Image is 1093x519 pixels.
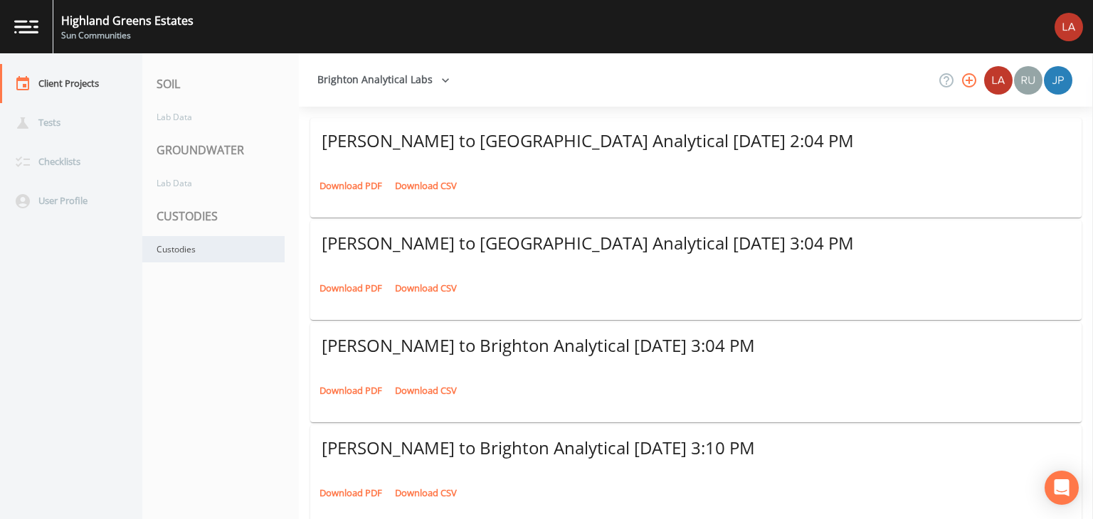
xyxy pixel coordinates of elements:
[322,437,1070,459] div: [PERSON_NAME] to Brighton Analytical [DATE] 3:10 PM
[142,130,299,170] div: GROUNDWATER
[316,277,386,299] a: Download PDF
[1043,66,1073,95] div: Joshua gere Paul
[322,334,1070,357] div: [PERSON_NAME] to Brighton Analytical [DATE] 3:04 PM
[142,236,285,262] a: Custodies
[142,170,285,196] a: Lab Data
[316,482,386,504] a: Download PDF
[984,66,1013,95] img: bd2ccfa184a129701e0c260bc3a09f9b
[316,175,386,197] a: Download PDF
[142,104,285,130] a: Lab Data
[1044,66,1072,95] img: 41241ef155101aa6d92a04480b0d0000
[1014,66,1042,95] img: a5c06d64ce99e847b6841ccd0307af82
[1013,66,1043,95] div: Russell Schindler
[391,175,460,197] a: Download CSV
[391,380,460,402] a: Download CSV
[322,129,1070,152] div: [PERSON_NAME] to [GEOGRAPHIC_DATA] Analytical [DATE] 2:04 PM
[316,380,386,402] a: Download PDF
[142,196,299,236] div: CUSTODIES
[1055,13,1083,41] img: bd2ccfa184a129701e0c260bc3a09f9b
[391,482,460,504] a: Download CSV
[391,277,460,299] a: Download CSV
[312,67,455,93] button: Brighton Analytical Labs
[14,20,38,33] img: logo
[322,232,1070,255] div: [PERSON_NAME] to [GEOGRAPHIC_DATA] Analytical [DATE] 3:04 PM
[1045,471,1079,505] div: Open Intercom Messenger
[983,66,1013,95] div: Brighton Analytical
[61,12,194,29] div: Highland Greens Estates
[142,64,299,104] div: SOIL
[61,29,194,42] div: Sun Communities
